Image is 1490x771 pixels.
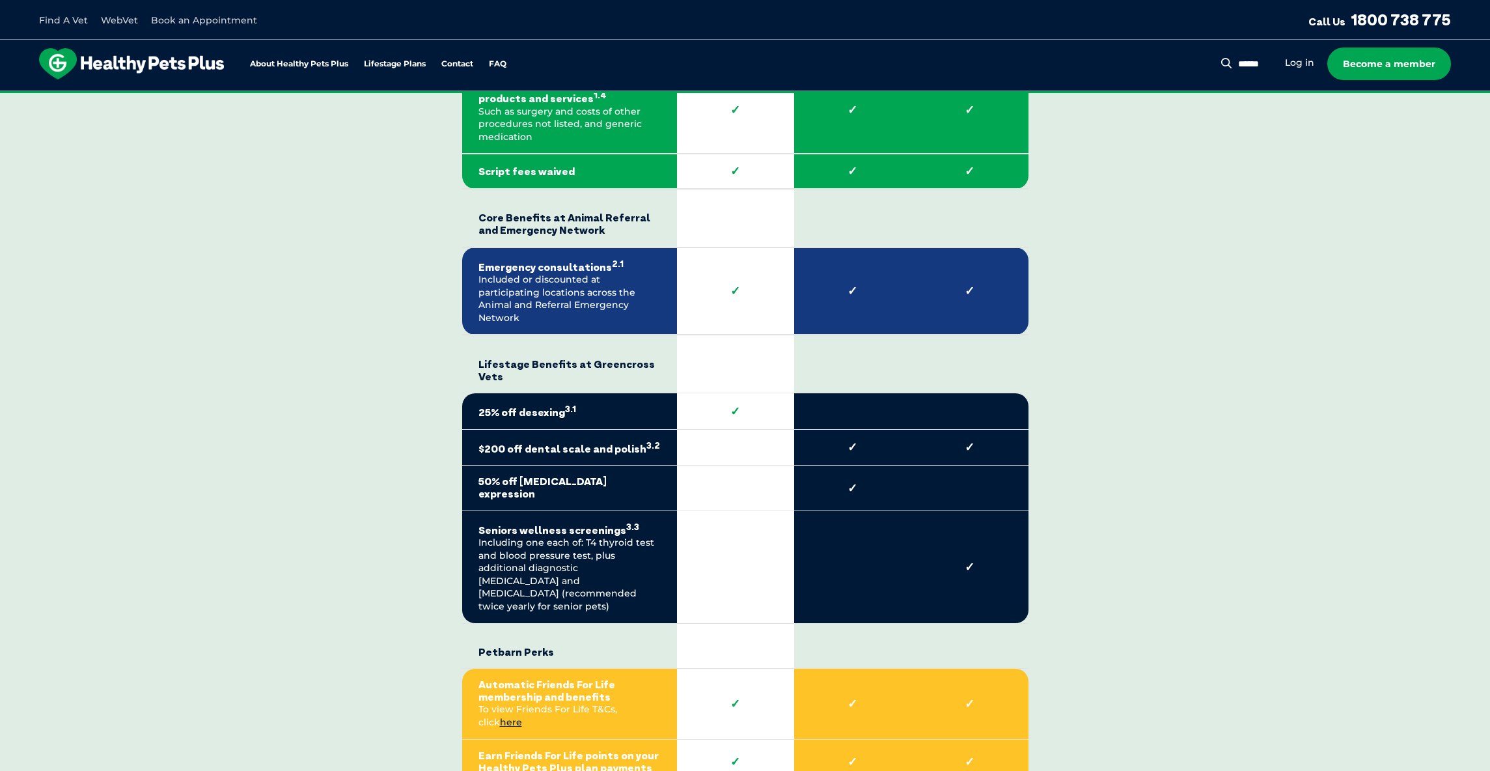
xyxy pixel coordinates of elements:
a: FAQ [489,60,506,68]
strong: ✓ [693,404,778,419]
strong: Seniors wellness screenings [478,521,661,537]
strong: Automatic Friends For Life membership and benefits [478,679,661,703]
a: Become a member [1327,48,1451,80]
strong: ✓ [810,284,895,298]
a: Lifestage Plans [364,60,426,68]
strong: ✓ [928,560,1012,574]
strong: 50% off [MEDICAL_DATA] expression [478,475,661,500]
td: Included or discounted at participating locations across the Animal and Referral Emergency Network [462,247,677,335]
strong: 25% off desexing [478,403,661,419]
strong: ✓ [928,103,1012,117]
strong: Lifestage Benefits at Greencross Vets [478,345,661,383]
span: Call Us [1308,15,1345,28]
a: About Healthy Pets Plus [250,60,348,68]
strong: ✓ [693,755,778,769]
sup: 2.1 [612,259,624,269]
strong: ✓ [928,755,1012,769]
td: To view Friends For Life T&Cs, click [462,669,677,740]
sup: 3.1 [565,404,576,414]
strong: Petbarn Perks [478,634,661,658]
strong: $200 off dental scale and polish [478,440,661,456]
strong: Core Benefits at Animal Referral and Emergency Network [478,199,661,237]
a: Contact [441,60,473,68]
strong: ✓ [810,755,895,769]
strong: Emergency consultations [478,258,661,274]
strong: ✓ [928,164,1012,178]
a: Call Us1800 738 775 [1308,10,1451,29]
img: hpp-logo [39,48,224,79]
a: WebVet [101,14,138,26]
strong: ✓ [693,697,778,711]
strong: ✓ [810,481,895,496]
strong: ✓ [928,697,1012,711]
a: Find A Vet [39,14,88,26]
strong: ✓ [693,103,778,117]
strong: ✓ [928,440,1012,455]
span: Proactive, preventative wellness program designed to keep your pet healthier and happier for longer [502,91,988,103]
strong: ✓ [928,284,1012,298]
strong: ✓ [693,164,778,178]
sup: 1.4 [594,90,607,100]
strong: ✓ [810,440,895,455]
strong: Script fees waived [478,165,661,178]
a: Log in [1285,57,1314,69]
button: Search [1219,57,1235,70]
sup: 3.3 [626,522,639,532]
a: Book an Appointment [151,14,257,26]
strong: ✓ [693,284,778,298]
td: Such as surgery and costs of other procedures not listed, and generic medication [462,66,677,154]
strong: ✓ [810,164,895,178]
a: here [500,716,522,728]
strong: ✓ [810,103,895,117]
td: Including one each of: T4 thyroid test and blood pressure test, plus additional diagnostic [MEDIC... [462,511,677,623]
sup: 3.2 [646,440,660,451]
strong: ✓ [810,697,895,711]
